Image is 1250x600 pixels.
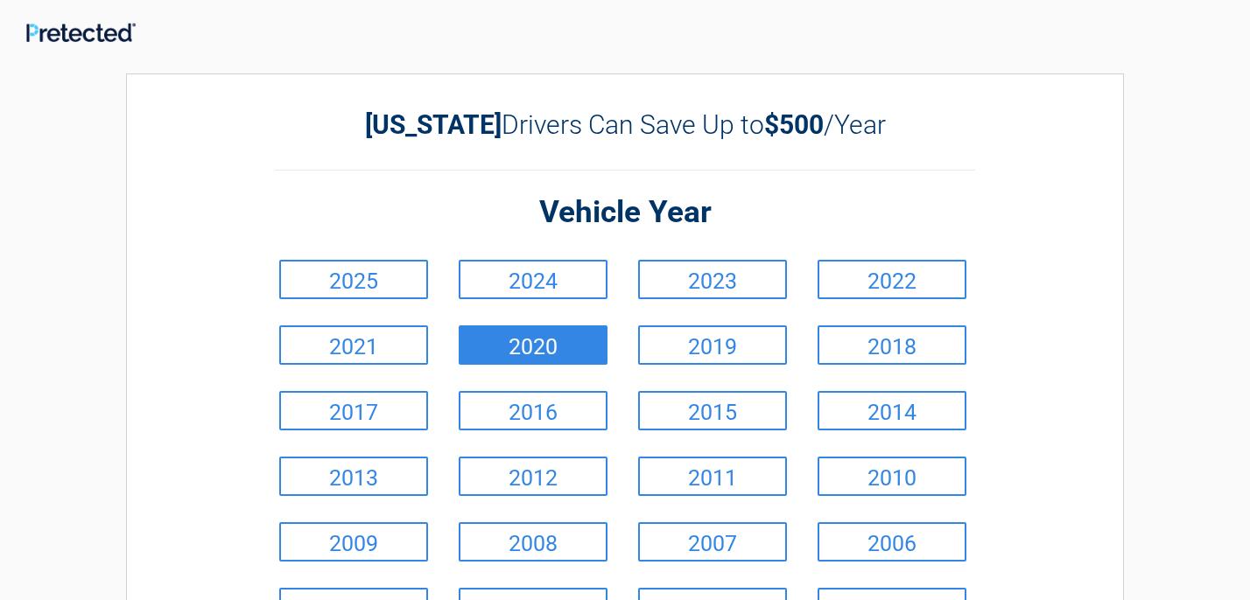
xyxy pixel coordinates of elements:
a: 2020 [459,325,607,365]
a: 2015 [638,391,787,430]
a: 2008 [459,522,607,562]
b: [US_STATE] [365,109,502,140]
a: 2017 [279,391,428,430]
a: 2019 [638,325,787,365]
a: 2007 [638,522,787,562]
h2: Vehicle Year [275,192,975,234]
a: 2009 [279,522,428,562]
a: 2022 [818,260,966,299]
a: 2010 [818,457,966,496]
h2: Drivers Can Save Up to /Year [275,109,975,140]
a: 2025 [279,260,428,299]
a: 2023 [638,260,787,299]
a: 2018 [818,325,966,365]
a: 2013 [279,457,428,496]
a: 2024 [459,260,607,299]
a: 2016 [459,391,607,430]
img: Main Logo [26,23,136,43]
a: 2006 [818,522,966,562]
b: $500 [764,109,824,140]
a: 2011 [638,457,787,496]
a: 2012 [459,457,607,496]
a: 2014 [818,391,966,430]
a: 2021 [279,325,428,365]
